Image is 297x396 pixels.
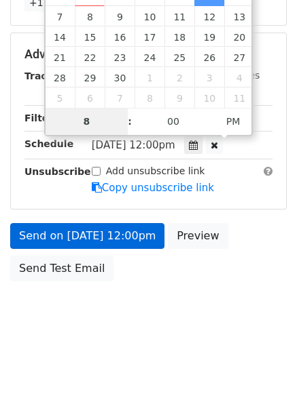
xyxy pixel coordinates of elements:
input: Minute [132,108,215,135]
span: September 7, 2025 [46,6,75,26]
span: October 2, 2025 [164,67,194,87]
span: September 14, 2025 [46,26,75,47]
span: October 11, 2025 [224,87,254,108]
a: Send on [DATE] 12:00pm [10,223,164,249]
strong: Tracking [24,71,70,81]
iframe: Chat Widget [229,331,297,396]
strong: Unsubscribe [24,166,91,177]
span: October 10, 2025 [194,87,224,108]
span: September 8, 2025 [75,6,105,26]
span: October 7, 2025 [105,87,135,108]
span: September 10, 2025 [135,6,164,26]
span: September 16, 2025 [105,26,135,47]
label: Add unsubscribe link [106,164,205,178]
span: October 1, 2025 [135,67,164,87]
span: September 28, 2025 [46,67,75,87]
span: [DATE] 12:00pm [92,139,175,151]
span: September 26, 2025 [194,47,224,67]
span: September 21, 2025 [46,47,75,67]
a: Send Test Email [10,256,113,281]
span: September 18, 2025 [164,26,194,47]
span: October 4, 2025 [224,67,254,87]
span: September 13, 2025 [224,6,254,26]
a: Preview [168,223,228,249]
span: September 19, 2025 [194,26,224,47]
strong: Schedule [24,138,73,149]
span: October 9, 2025 [164,87,194,108]
a: Copy unsubscribe link [92,182,214,194]
span: September 9, 2025 [105,6,135,26]
span: October 6, 2025 [75,87,105,108]
span: October 5, 2025 [46,87,75,108]
span: September 24, 2025 [135,47,164,67]
span: September 17, 2025 [135,26,164,47]
span: September 25, 2025 [164,47,194,67]
span: September 20, 2025 [224,26,254,47]
span: : [128,108,132,135]
span: September 12, 2025 [194,6,224,26]
span: Click to toggle [215,108,252,135]
input: Hour [46,108,128,135]
span: September 30, 2025 [105,67,135,87]
span: September 23, 2025 [105,47,135,67]
strong: Filters [24,113,59,123]
span: September 11, 2025 [164,6,194,26]
span: October 8, 2025 [135,87,164,108]
span: September 22, 2025 [75,47,105,67]
h5: Advanced [24,47,273,62]
span: September 15, 2025 [75,26,105,47]
span: October 3, 2025 [194,67,224,87]
span: September 29, 2025 [75,67,105,87]
span: September 27, 2025 [224,47,254,67]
